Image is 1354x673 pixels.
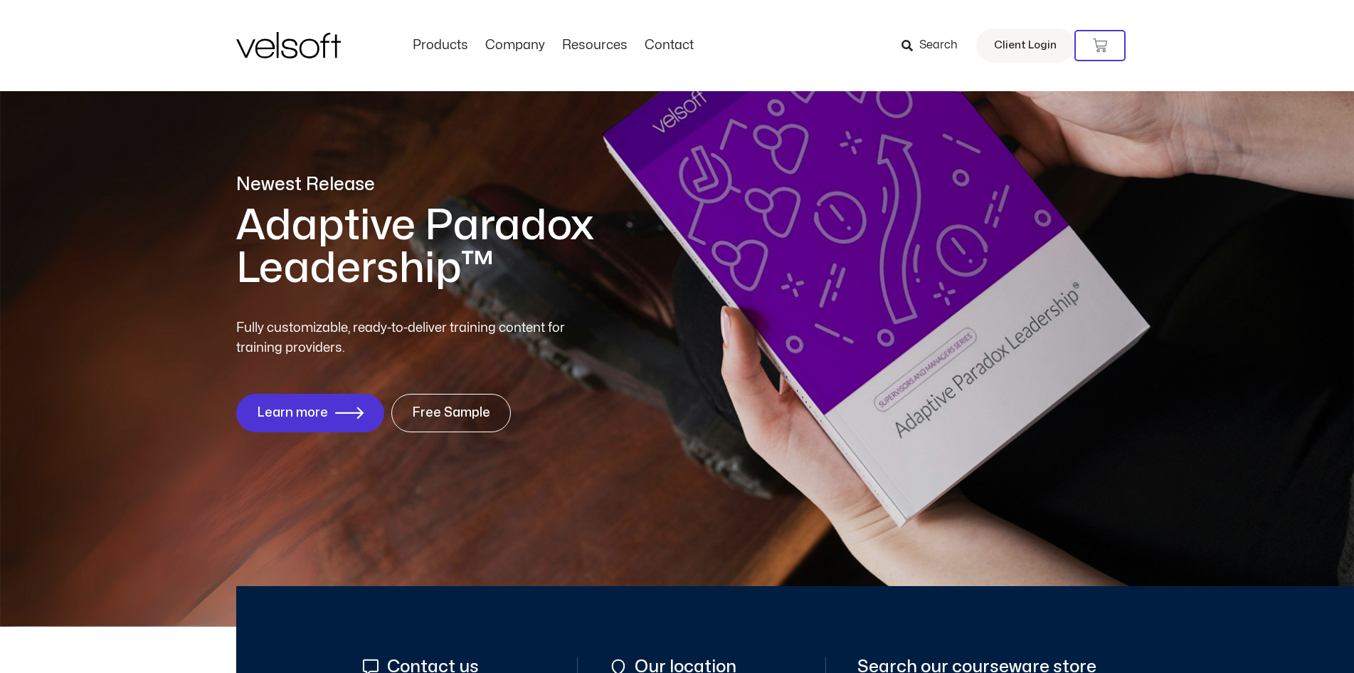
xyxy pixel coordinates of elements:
a: Free Sample [391,394,511,432]
img: Velsoft Training Materials [236,32,341,58]
a: Client Login [976,28,1074,63]
a: ContactMenu Toggle [636,38,702,53]
nav: Menu [404,38,702,53]
p: Newest Release [236,172,756,197]
h1: Adaptive Paradox Leadership™ [236,204,756,290]
a: CompanyMenu Toggle [477,38,554,53]
a: ResourcesMenu Toggle [554,38,636,53]
a: Learn more [236,394,384,432]
span: Free Sample [412,406,490,420]
span: Search [919,36,958,55]
p: Fully customizable, ready-to-deliver training content for training providers. [236,318,591,358]
span: Client Login [994,36,1057,55]
a: ProductsMenu Toggle [404,38,477,53]
a: Search [901,33,968,58]
span: Learn more [257,406,328,420]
